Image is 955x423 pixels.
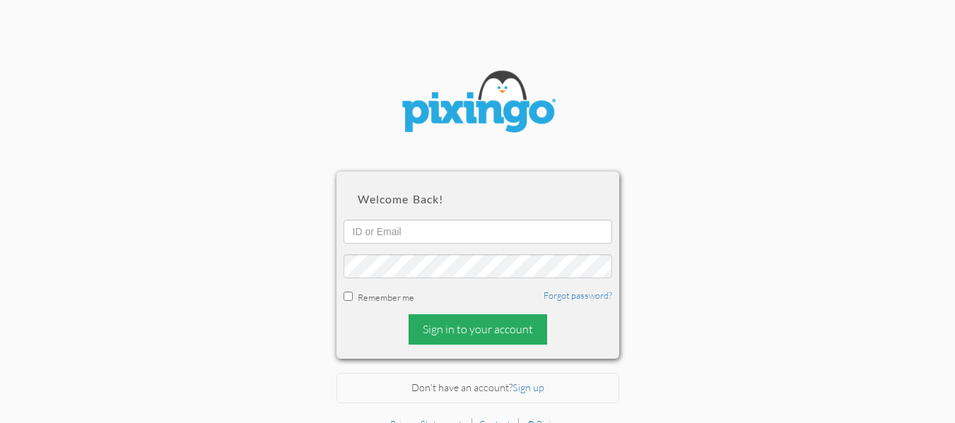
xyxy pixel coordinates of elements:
input: ID or Email [344,220,612,244]
a: Forgot password? [544,290,612,301]
div: Remember me [344,289,612,304]
h2: Welcome back! [358,193,598,205]
a: Sign up [512,381,544,393]
div: Don't have an account? [336,373,619,403]
img: pixingo logo [393,64,563,143]
div: Sign in to your account [409,314,547,345]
